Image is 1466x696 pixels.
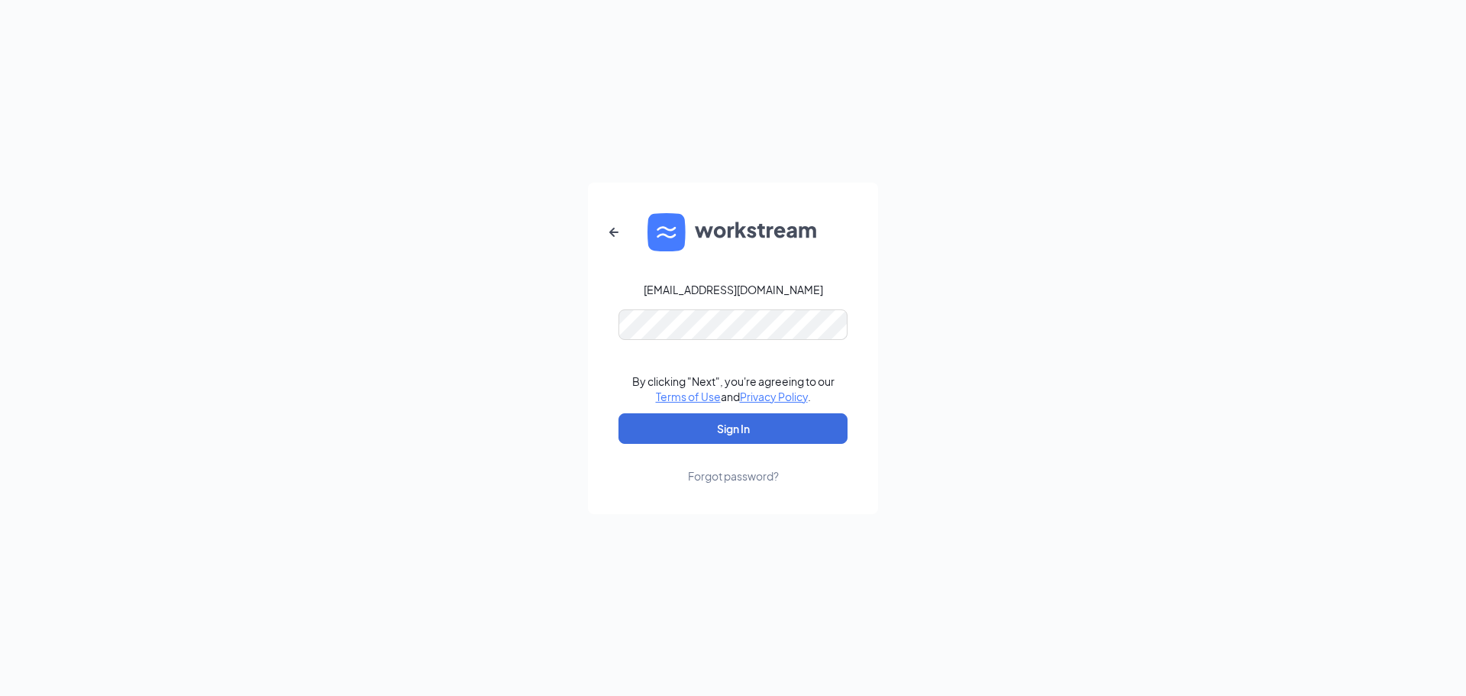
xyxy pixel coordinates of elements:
[656,390,721,403] a: Terms of Use
[632,374,835,404] div: By clicking "Next", you're agreeing to our and .
[740,390,808,403] a: Privacy Policy
[644,282,823,297] div: [EMAIL_ADDRESS][DOMAIN_NAME]
[647,213,819,251] img: WS logo and Workstream text
[688,444,779,484] a: Forgot password?
[688,468,779,484] div: Forgot password?
[605,223,623,241] svg: ArrowLeftNew
[618,413,848,444] button: Sign In
[596,214,632,251] button: ArrowLeftNew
